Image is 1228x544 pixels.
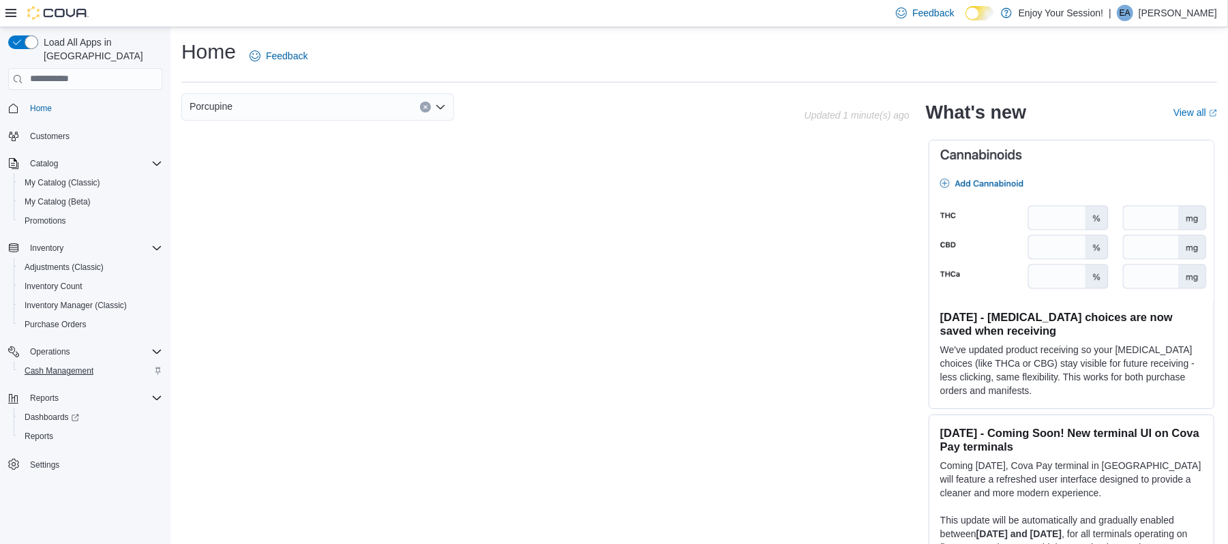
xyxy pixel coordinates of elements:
[25,300,127,311] span: Inventory Manager (Classic)
[805,110,910,121] p: Updated 1 minute(s) ago
[19,316,92,333] a: Purchase Orders
[30,346,70,357] span: Operations
[30,393,59,404] span: Reports
[1109,5,1111,21] p: |
[965,6,994,20] input: Dark Mode
[1209,109,1217,117] svg: External link
[1019,5,1104,21] p: Enjoy Your Session!
[14,315,168,334] button: Purchase Orders
[19,428,59,444] a: Reports
[30,243,63,254] span: Inventory
[19,297,132,314] a: Inventory Manager (Classic)
[8,93,162,510] nav: Complex example
[30,459,59,470] span: Settings
[30,103,52,114] span: Home
[27,6,89,20] img: Cova
[14,408,168,427] a: Dashboards
[25,281,83,292] span: Inventory Count
[3,342,168,361] button: Operations
[14,277,168,296] button: Inventory Count
[19,259,162,275] span: Adjustments (Classic)
[14,192,168,211] button: My Catalog (Beta)
[14,296,168,315] button: Inventory Manager (Classic)
[19,297,162,314] span: Inventory Manager (Classic)
[19,213,72,229] a: Promotions
[25,455,162,472] span: Settings
[25,240,69,256] button: Inventory
[19,278,88,294] a: Inventory Count
[25,100,57,117] a: Home
[1139,5,1217,21] p: [PERSON_NAME]
[30,131,70,142] span: Customers
[19,409,162,425] span: Dashboards
[14,361,168,380] button: Cash Management
[19,213,162,229] span: Promotions
[25,457,65,473] a: Settings
[19,409,85,425] a: Dashboards
[926,102,1026,123] h2: What's new
[420,102,431,112] button: Clear input
[19,194,162,210] span: My Catalog (Beta)
[19,278,162,294] span: Inventory Count
[19,194,96,210] a: My Catalog (Beta)
[3,454,168,474] button: Settings
[25,155,63,172] button: Catalog
[435,102,446,112] button: Open list of options
[3,154,168,173] button: Catalog
[19,175,162,191] span: My Catalog (Classic)
[19,363,99,379] a: Cash Management
[940,310,1203,337] h3: [DATE] - [MEDICAL_DATA] choices are now saved when receiving
[25,127,162,145] span: Customers
[25,319,87,330] span: Purchase Orders
[1117,5,1133,21] div: Elora Allen
[25,365,93,376] span: Cash Management
[1120,5,1130,21] span: EA
[1173,107,1217,118] a: View allExternal link
[25,262,104,273] span: Adjustments (Classic)
[25,344,76,360] button: Operations
[25,412,79,423] span: Dashboards
[25,177,100,188] span: My Catalog (Classic)
[25,390,64,406] button: Reports
[25,344,162,360] span: Operations
[244,42,313,70] a: Feedback
[14,427,168,446] button: Reports
[25,431,53,442] span: Reports
[976,528,1062,539] strong: [DATE] and [DATE]
[25,128,75,145] a: Customers
[25,100,162,117] span: Home
[25,155,162,172] span: Catalog
[912,6,954,20] span: Feedback
[19,175,106,191] a: My Catalog (Classic)
[25,390,162,406] span: Reports
[3,98,168,118] button: Home
[3,239,168,258] button: Inventory
[190,98,233,115] span: Porcupine
[3,389,168,408] button: Reports
[25,215,66,226] span: Promotions
[14,211,168,230] button: Promotions
[940,426,1203,453] h3: [DATE] - Coming Soon! New terminal UI on Cova Pay terminals
[19,316,162,333] span: Purchase Orders
[19,363,162,379] span: Cash Management
[266,49,308,63] span: Feedback
[38,35,162,63] span: Load All Apps in [GEOGRAPHIC_DATA]
[940,459,1203,500] p: Coming [DATE], Cova Pay terminal in [GEOGRAPHIC_DATA] will feature a refreshed user interface des...
[14,258,168,277] button: Adjustments (Classic)
[25,196,91,207] span: My Catalog (Beta)
[30,158,58,169] span: Catalog
[3,126,168,146] button: Customers
[25,240,162,256] span: Inventory
[940,343,1203,397] p: We've updated product receiving so your [MEDICAL_DATA] choices (like THCa or CBG) stay visible fo...
[19,428,162,444] span: Reports
[19,259,109,275] a: Adjustments (Classic)
[181,38,236,65] h1: Home
[14,173,168,192] button: My Catalog (Classic)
